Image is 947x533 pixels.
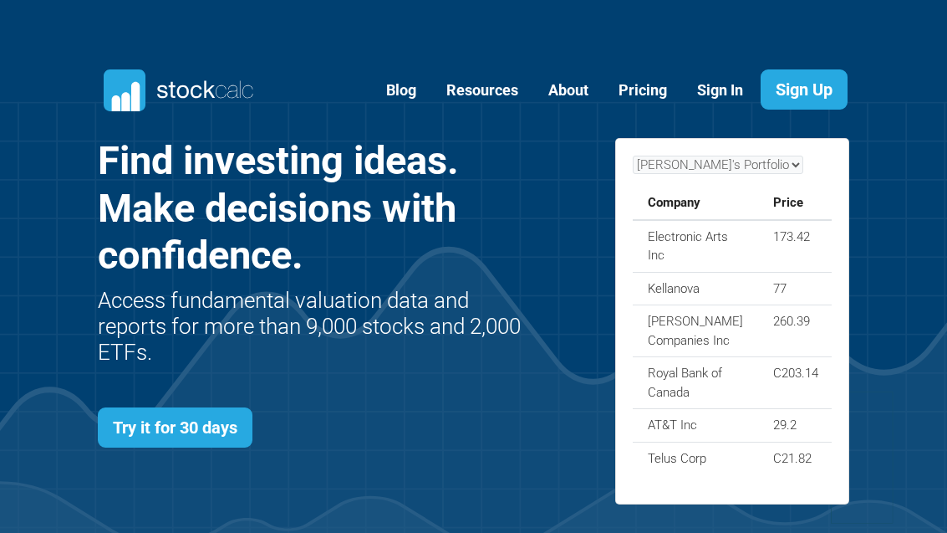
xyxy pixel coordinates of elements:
[633,357,758,409] td: Royal Bank of Canada
[633,305,758,357] td: [PERSON_NAME] Companies Inc
[758,357,833,409] td: C203.14
[98,288,527,366] h2: Access fundamental valuation data and reports for more than 9,000 stocks and 2,000 ETFs.
[606,70,680,111] a: Pricing
[536,70,601,111] a: About
[758,187,833,220] th: Price
[98,137,527,279] h1: Find investing ideas. Make decisions with confidence.
[633,272,758,305] td: Kellanova
[633,409,758,443] td: AT&T Inc
[758,220,833,273] td: 173.42
[761,69,848,110] a: Sign Up
[758,409,833,443] td: 29.2
[685,70,756,111] a: Sign In
[758,272,833,305] td: 77
[633,187,758,220] th: Company
[98,407,252,448] a: Try it for 30 days
[374,70,429,111] a: Blog
[434,70,531,111] a: Resources
[633,442,758,474] td: Telus Corp
[633,220,758,273] td: Electronic Arts Inc
[758,442,833,474] td: C21.82
[758,305,833,357] td: 260.39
